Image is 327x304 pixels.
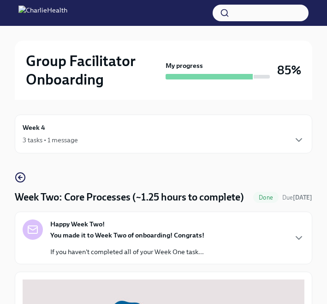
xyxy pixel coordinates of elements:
[18,6,67,20] img: CharlieHealth
[282,194,312,201] span: Due
[50,231,204,239] strong: You made it to Week Two of onboarding! Congrats!
[26,52,162,89] h2: Group Facilitator Onboarding
[293,194,312,201] strong: [DATE]
[253,194,279,201] span: Done
[50,247,204,256] p: If you haven't completed all of your Week One task...
[277,62,301,79] h3: 85%
[23,122,45,133] h6: Week 4
[282,193,312,202] span: September 1st, 2025 09:00
[23,135,78,145] div: 3 tasks • 1 message
[50,219,105,229] strong: Happy Week Two!
[166,61,203,70] strong: My progress
[15,190,244,204] h4: Week Two: Core Processes (~1.25 hours to complete)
